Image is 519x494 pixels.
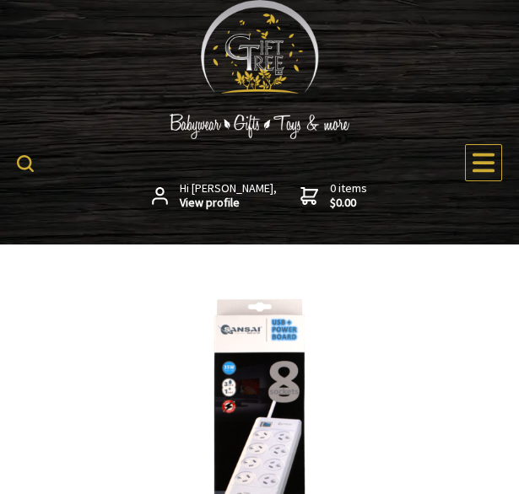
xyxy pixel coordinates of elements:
a: 0 items$0.00 [300,181,367,211]
a: Hi [PERSON_NAME],View profile [152,181,277,211]
strong: $0.00 [330,196,367,211]
span: 0 items [330,180,367,211]
span: Hi [PERSON_NAME], [180,181,277,211]
strong: View profile [180,196,277,211]
img: Babywear - Gifts - Toys & more [133,114,387,139]
img: product search [17,155,34,172]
